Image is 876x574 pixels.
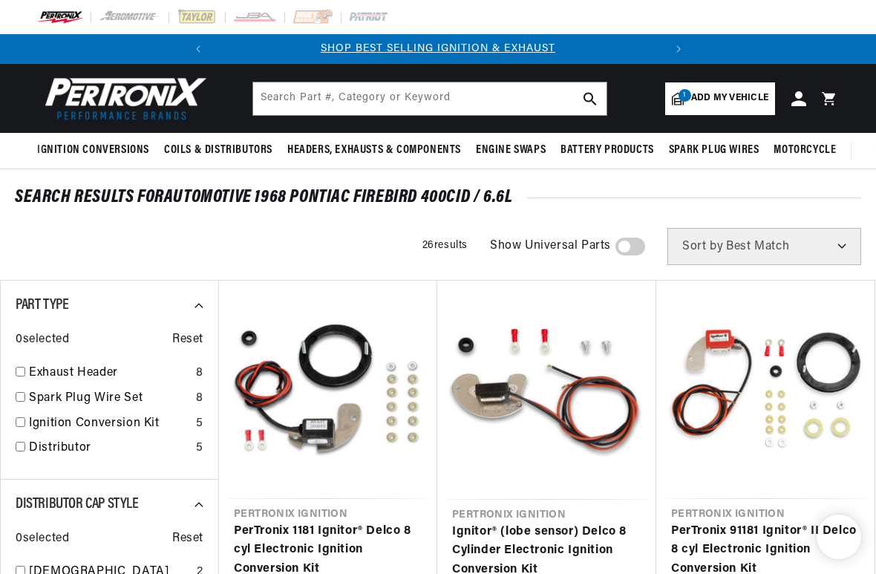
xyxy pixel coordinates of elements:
[574,82,607,115] button: search button
[29,414,190,434] a: Ignition Conversion Kit
[280,133,468,168] summary: Headers, Exhausts & Components
[669,143,759,158] span: Spark Plug Wires
[16,497,139,512] span: Distributor Cap Style
[164,143,272,158] span: Coils & Distributors
[16,529,69,549] span: 0 selected
[253,82,607,115] input: Search Part #, Category or Keyword
[16,298,68,313] span: Part Type
[213,41,664,57] div: Announcement
[196,439,203,458] div: 5
[661,133,767,168] summary: Spark Plug Wires
[29,364,190,383] a: Exhaust Header
[321,43,555,54] a: SHOP BEST SELLING IGNITION & EXHAUST
[682,241,723,252] span: Sort by
[665,82,775,115] a: 1Add my vehicle
[553,133,661,168] summary: Battery Products
[172,529,203,549] span: Reset
[691,91,768,105] span: Add my vehicle
[29,389,190,408] a: Spark Plug Wire Set
[15,190,861,205] div: SEARCH RESULTS FOR Automotive 1968 Pontiac Firebird 400cid / 6.6L
[183,34,213,64] button: Translation missing: en.sections.announcements.previous_announcement
[679,89,691,102] span: 1
[37,133,157,168] summary: Ignition Conversions
[287,143,461,158] span: Headers, Exhausts & Components
[490,237,611,256] span: Show Universal Parts
[157,133,280,168] summary: Coils & Distributors
[422,240,468,251] span: 26 results
[37,73,208,124] img: Pertronix
[37,143,149,158] span: Ignition Conversions
[664,34,693,64] button: Translation missing: en.sections.announcements.next_announcement
[560,143,654,158] span: Battery Products
[172,330,203,350] span: Reset
[774,143,836,158] span: Motorcycle
[468,133,553,168] summary: Engine Swaps
[16,330,69,350] span: 0 selected
[476,143,546,158] span: Engine Swaps
[196,389,203,408] div: 8
[766,133,843,168] summary: Motorcycle
[213,41,664,57] div: 1 of 2
[667,228,861,265] select: Sort by
[29,439,190,458] a: Distributor
[196,364,203,383] div: 8
[196,414,203,434] div: 5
